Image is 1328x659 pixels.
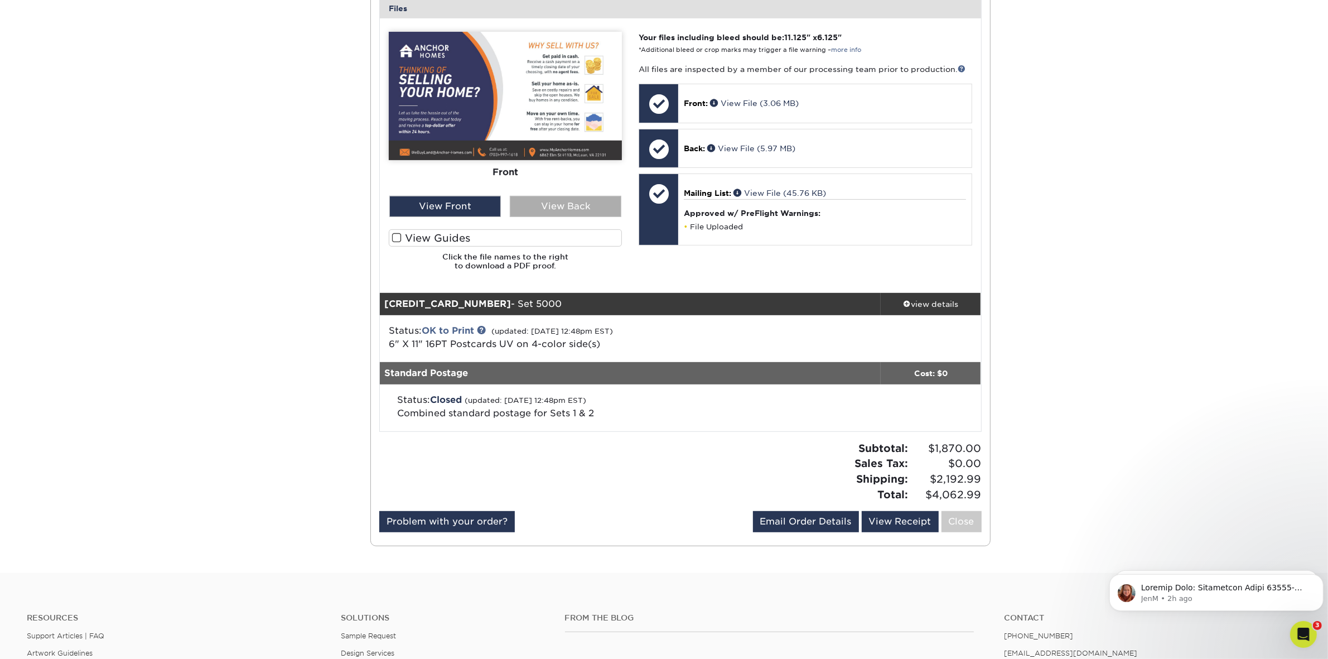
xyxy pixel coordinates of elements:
span: $4,062.99 [912,487,982,503]
h4: Solutions [341,613,548,623]
a: View File (3.06 MB) [710,99,799,108]
span: Mailing List: [684,189,731,198]
strong: Sales Tax: [855,457,909,469]
strong: Your files including bleed should be: " x " [639,33,842,42]
div: Front [389,160,622,185]
a: Design Services [341,649,394,657]
span: $1,870.00 [912,441,982,456]
strong: Standard Postage [384,368,468,378]
strong: Cost: $0 [914,369,948,378]
h6: Click the file names to the right to download a PDF proof. [389,252,622,280]
div: Status: [380,324,780,351]
span: 3 [1313,621,1322,630]
a: Problem with your order? [379,511,515,532]
span: Closed [430,395,462,405]
a: Email Order Details [753,511,859,532]
li: File Uploaded [684,222,965,232]
a: View File (5.97 MB) [707,144,795,153]
strong: Shipping: [857,473,909,485]
h4: Resources [27,613,324,623]
h4: From the Blog [565,613,974,623]
a: Sample Request [341,632,396,640]
a: [PHONE_NUMBER] [1004,632,1073,640]
h4: Approved w/ PreFlight Warnings: [684,209,965,218]
a: more info [831,46,861,54]
iframe: Intercom live chat [1290,621,1317,648]
div: view details [881,299,981,310]
div: Status: [389,393,778,420]
span: $0.00 [912,456,982,472]
a: [EMAIL_ADDRESS][DOMAIN_NAME] [1004,649,1137,657]
label: View Guides [389,229,622,247]
span: Front: [684,99,708,108]
a: View Receipt [862,511,939,532]
span: $2,192.99 [912,472,982,487]
strong: Subtotal: [859,442,909,454]
strong: Total: [878,488,909,501]
small: *Additional bleed or crop marks may trigger a file warning – [639,46,861,54]
div: View Back [510,196,621,217]
div: View Front [389,196,501,217]
span: Back: [684,144,705,153]
span: Combined standard postage for Sets 1 & 2 [397,408,594,419]
a: Contact [1004,613,1301,623]
strong: [CREDIT_CARD_NUMBER] [384,299,511,309]
div: - Set 5000 [380,293,881,315]
span: 6.125 [817,33,838,42]
a: OK to Print [422,325,474,336]
small: (updated: [DATE] 12:48pm EST) [465,396,586,405]
a: view details [881,293,981,315]
p: All files are inspected by a member of our processing team prior to production. [639,64,972,75]
a: Close [941,511,982,532]
iframe: Intercom notifications message [1105,551,1328,629]
a: View File (45.76 KB) [733,189,826,198]
small: (updated: [DATE] 12:48pm EST) [491,327,613,335]
a: 6" X 11" 16PT Postcards UV on 4-color side(s) [389,339,600,349]
span: 11.125 [784,33,807,42]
